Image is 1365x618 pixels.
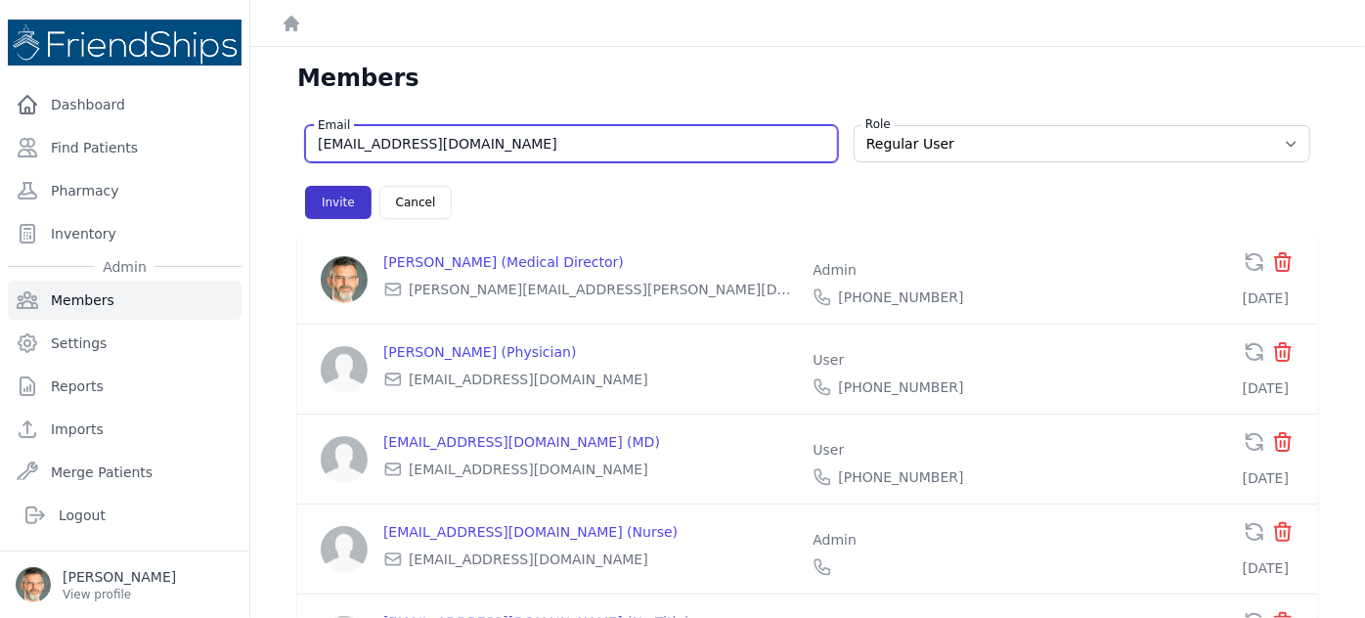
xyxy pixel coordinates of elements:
div: [DATE] [1243,558,1295,578]
label: Email [314,117,354,133]
p: [EMAIL_ADDRESS][DOMAIN_NAME] (MD) [383,432,797,452]
a: Inventory [8,214,242,253]
button: Cancel [379,186,453,219]
a: [EMAIL_ADDRESS][DOMAIN_NAME] (Nurse) [EMAIL_ADDRESS][DOMAIN_NAME] Admin [321,522,1243,577]
a: Pharmacy [8,171,242,210]
p: User [813,440,1226,460]
a: Imports [8,410,242,449]
span: [EMAIL_ADDRESS][DOMAIN_NAME] [409,460,648,479]
span: [PHONE_NUMBER] [838,287,963,307]
div: [DATE] [1243,378,1295,398]
span: Re-send Invitation [1243,430,1266,454]
p: [EMAIL_ADDRESS][DOMAIN_NAME] (Nurse) [383,522,797,542]
span: Admin [95,257,154,277]
div: [DATE] [1243,288,1295,308]
a: Settings [8,324,242,363]
span: Re-send Invitation [1243,250,1266,274]
span: Re-send Invitation [1243,520,1266,544]
p: Admin [813,530,1226,550]
a: Dashboard [8,85,242,124]
span: [EMAIL_ADDRESS][DOMAIN_NAME] [409,550,648,569]
span: Remove Member From Organization [1271,349,1295,368]
a: [PERSON_NAME] (Physician) [EMAIL_ADDRESS][DOMAIN_NAME] User [PHONE_NUMBER] [321,342,1243,397]
span: Remove Member From Organization [1271,529,1295,548]
a: Merge Patients [8,453,242,492]
img: Medical Missions EMR [8,20,242,66]
div: [DATE] [1243,468,1295,488]
a: [PERSON_NAME] View profile [16,567,234,602]
p: [PERSON_NAME] [63,567,176,587]
p: User [813,350,1226,370]
p: [PERSON_NAME] (Medical Director) [383,252,797,272]
button: Invite [305,186,372,219]
span: [EMAIL_ADDRESS][DOMAIN_NAME] [409,370,648,389]
span: Re-send Invitation [1243,340,1266,364]
span: Remove Member From Organization [1271,439,1295,458]
a: [EMAIL_ADDRESS][DOMAIN_NAME] (MD) [EMAIL_ADDRESS][DOMAIN_NAME] User [PHONE_NUMBER] [321,432,1243,487]
p: View profile [63,587,176,602]
h1: Members [297,63,419,94]
p: Admin [813,260,1226,280]
span: [PHONE_NUMBER] [838,377,963,397]
span: Remove Member From Organization [1271,259,1295,278]
a: Logout [16,496,234,535]
span: [PERSON_NAME][EMAIL_ADDRESS][PERSON_NAME][DOMAIN_NAME] [409,280,797,299]
span: [PHONE_NUMBER] [838,467,963,487]
a: Members [8,281,242,320]
label: Role [861,116,895,132]
a: [PERSON_NAME] (Medical Director) [PERSON_NAME][EMAIL_ADDRESS][PERSON_NAME][DOMAIN_NAME] Admin [PH... [321,252,1243,307]
p: [PERSON_NAME] (Physician) [383,342,797,362]
a: Find Patients [8,128,242,167]
a: Reports [8,367,242,406]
